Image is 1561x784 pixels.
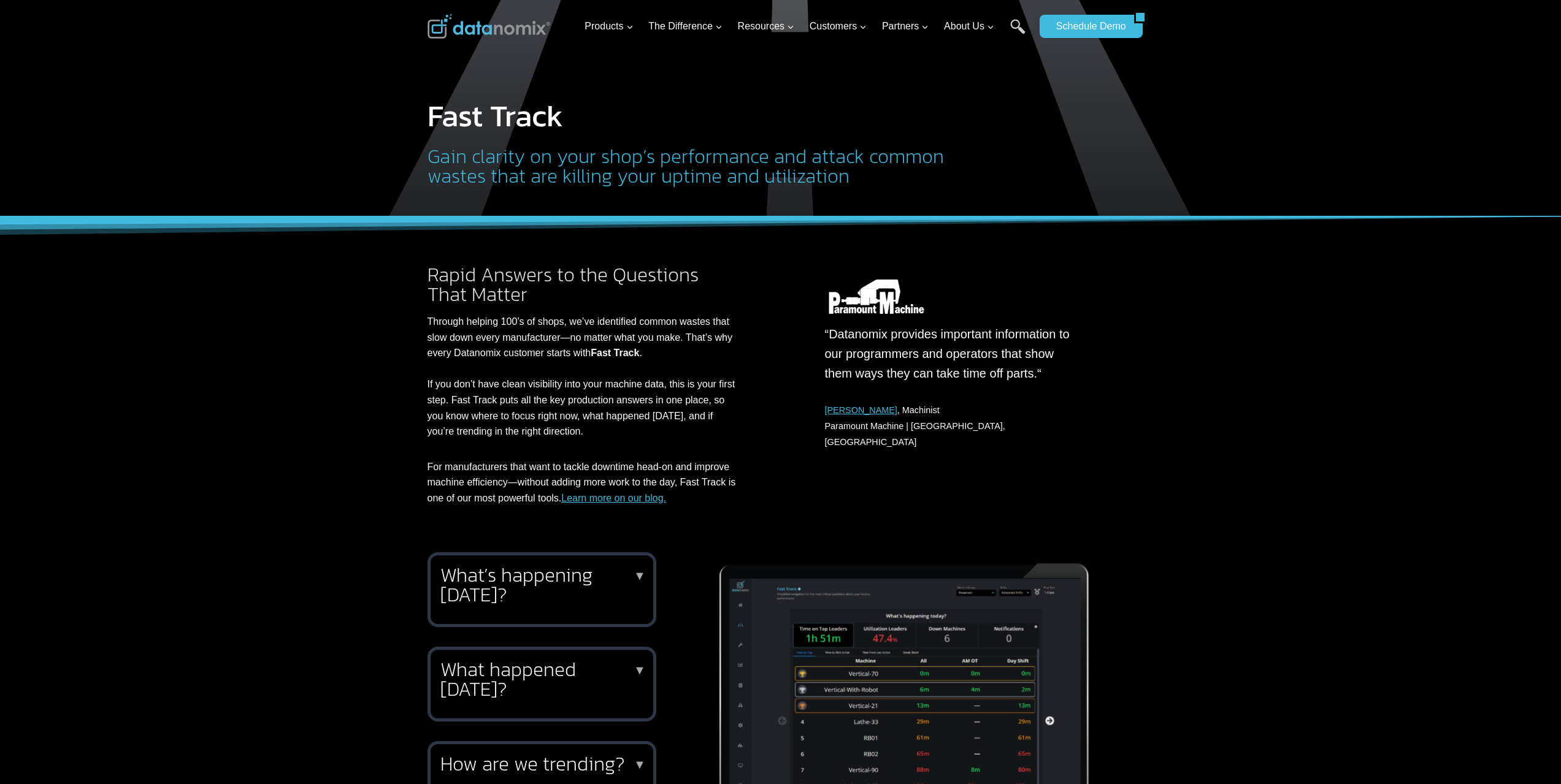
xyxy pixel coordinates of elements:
span: Customers [810,18,867,34]
span: Resources [738,18,794,34]
span: , Machinist [825,405,940,415]
p: ▼ [634,666,646,674]
span: The Difference [648,18,723,34]
p: Through helping 100’s of shops, we’ve identified common wastes that slow down every manufacturer—... [428,314,742,440]
a: Schedule Demo [1040,15,1134,38]
span: Products [585,18,633,34]
p: “Datanomix provides important information to our programmers and operators that show them ways th... [825,324,1070,383]
h2: Gain clarity on your shop’s performance and attack common wastes that are killing your uptime and... [428,147,965,186]
nav: Primary Navigation [580,7,1034,47]
p: ▼ [634,571,646,580]
span: About Us [944,18,994,34]
a: Search [1010,19,1026,47]
h2: What’s happening [DATE]? [440,565,639,604]
h2: Rapid Answers to the Questions That Matter [428,265,742,304]
a: [PERSON_NAME] [825,405,897,415]
img: Datanomix Customer - Paramount Machine [820,280,933,314]
strong: Fast Track [591,348,639,358]
h1: Fast Track [428,101,965,131]
span: Partners [882,18,929,34]
img: Datanomix [428,14,550,39]
p: Paramount Machine | [GEOGRAPHIC_DATA], [GEOGRAPHIC_DATA] [825,403,1070,451]
p: For manufacturers that want to tackle downtime head-on and improve machine efficiency—without add... [428,459,742,506]
p: ▼ [634,760,646,769]
a: Learn more on our blog. [561,493,666,503]
h2: What happened [DATE]? [440,660,639,699]
h2: How are we trending? [440,754,639,774]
